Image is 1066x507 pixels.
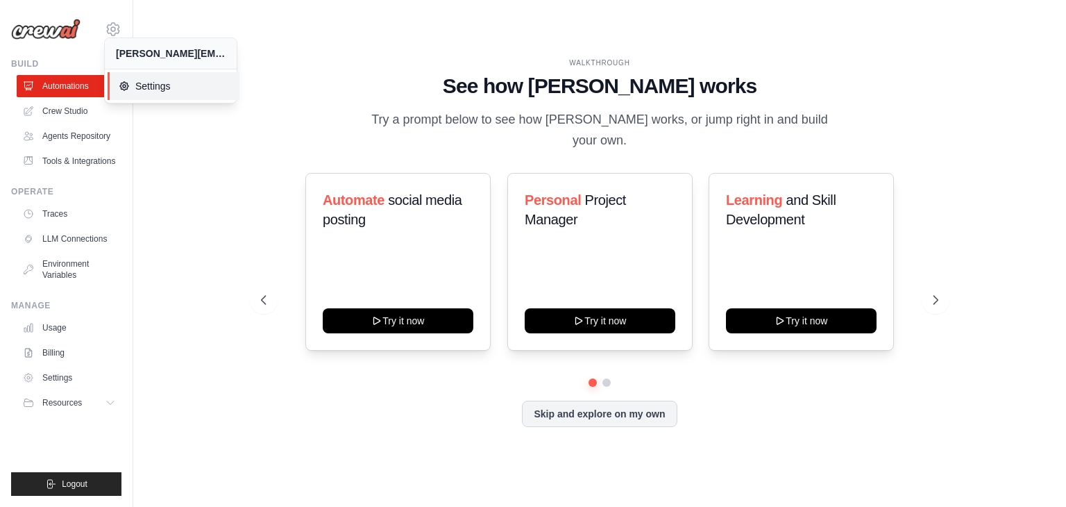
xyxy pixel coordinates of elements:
[11,472,121,496] button: Logout
[116,47,226,60] div: [PERSON_NAME][EMAIL_ADDRESS][DOMAIN_NAME]
[17,317,121,339] a: Usage
[17,253,121,286] a: Environment Variables
[11,58,121,69] div: Build
[261,58,938,68] div: WALKTHROUGH
[323,192,462,227] span: social media posting
[522,401,677,427] button: Skip and explore on my own
[17,100,121,122] a: Crew Studio
[726,192,782,208] span: Learning
[11,19,81,40] img: Logo
[261,74,938,99] h1: See how [PERSON_NAME] works
[17,75,121,97] a: Automations
[525,192,581,208] span: Personal
[17,203,121,225] a: Traces
[17,150,121,172] a: Tools & Integrations
[525,192,626,227] span: Project Manager
[726,308,877,333] button: Try it now
[62,479,87,490] span: Logout
[323,192,384,208] span: Automate
[42,397,82,408] span: Resources
[997,440,1066,507] div: Widget de chat
[17,392,121,414] button: Resources
[366,110,833,151] p: Try a prompt below to see how [PERSON_NAME] works, or jump right in and build your own.
[108,72,239,100] a: Settings
[17,228,121,250] a: LLM Connections
[17,342,121,364] a: Billing
[17,367,121,389] a: Settings
[726,192,836,227] span: and Skill Development
[11,300,121,311] div: Manage
[323,308,473,333] button: Try it now
[119,79,228,93] span: Settings
[17,125,121,147] a: Agents Repository
[11,186,121,197] div: Operate
[525,308,675,333] button: Try it now
[997,440,1066,507] iframe: Chat Widget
